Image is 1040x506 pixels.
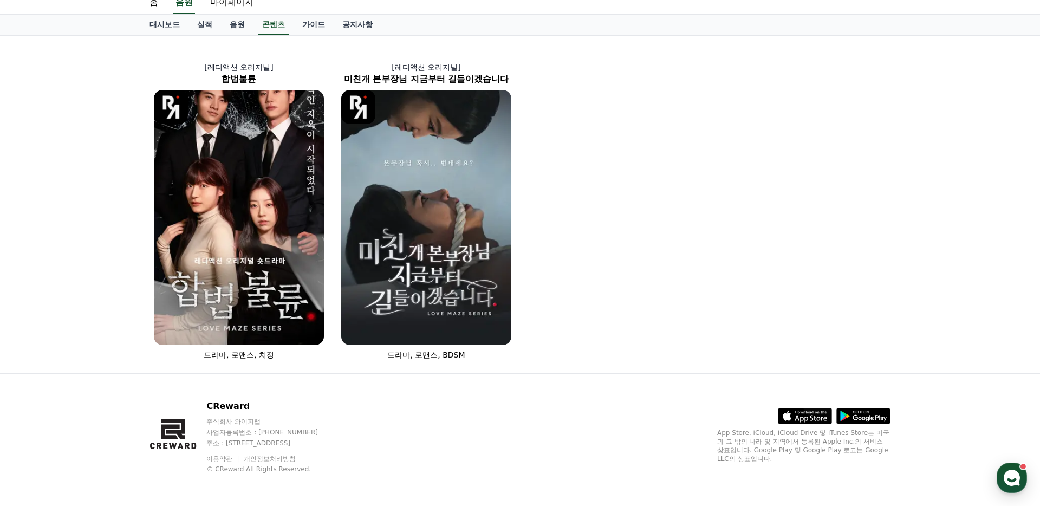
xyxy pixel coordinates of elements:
[387,351,465,359] span: 드라마, 로맨스, BDSM
[206,439,339,447] p: 주소 : [STREET_ADDRESS]
[71,343,140,371] a: 대화
[99,360,112,369] span: 대화
[333,73,520,86] h2: 미친개 본부장님 지금부터 길들이겠습니다
[294,15,334,35] a: 가이드
[167,360,180,368] span: 설정
[141,15,188,35] a: 대시보드
[206,400,339,413] p: CReward
[341,90,511,345] img: 미친개 본부장님 지금부터 길들이겠습니다
[206,465,339,473] p: © CReward All Rights Reserved.
[145,73,333,86] h2: 합법불륜
[154,90,188,124] img: [object Object] Logo
[206,417,339,426] p: 주식회사 와이피랩
[206,455,240,463] a: 이용약관
[717,429,890,463] p: App Store, iCloud, iCloud Drive 및 iTunes Store는 미국과 그 밖의 나라 및 지역에서 등록된 Apple Inc.의 서비스 상표입니다. Goo...
[140,343,208,371] a: 설정
[333,62,520,73] p: [레디액션 오리지널]
[341,90,375,124] img: [object Object] Logo
[333,53,520,369] a: [레디액션 오리지널] 미친개 본부장님 지금부터 길들이겠습니다 미친개 본부장님 지금부터 길들이겠습니다 [object Object] Logo 드라마, 로맨스, BDSM
[145,53,333,369] a: [레디액션 오리지널] 합법불륜 합법불륜 [object Object] Logo 드라마, 로맨스, 치정
[204,351,274,359] span: 드라마, 로맨스, 치정
[206,428,339,437] p: 사업자등록번호 : [PHONE_NUMBER]
[145,62,333,73] p: [레디액션 오리지널]
[258,15,289,35] a: 콘텐츠
[188,15,221,35] a: 실적
[34,360,41,368] span: 홈
[244,455,296,463] a: 개인정보처리방침
[334,15,381,35] a: 공지사항
[221,15,253,35] a: 음원
[154,90,324,345] img: 합법불륜
[3,343,71,371] a: 홈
